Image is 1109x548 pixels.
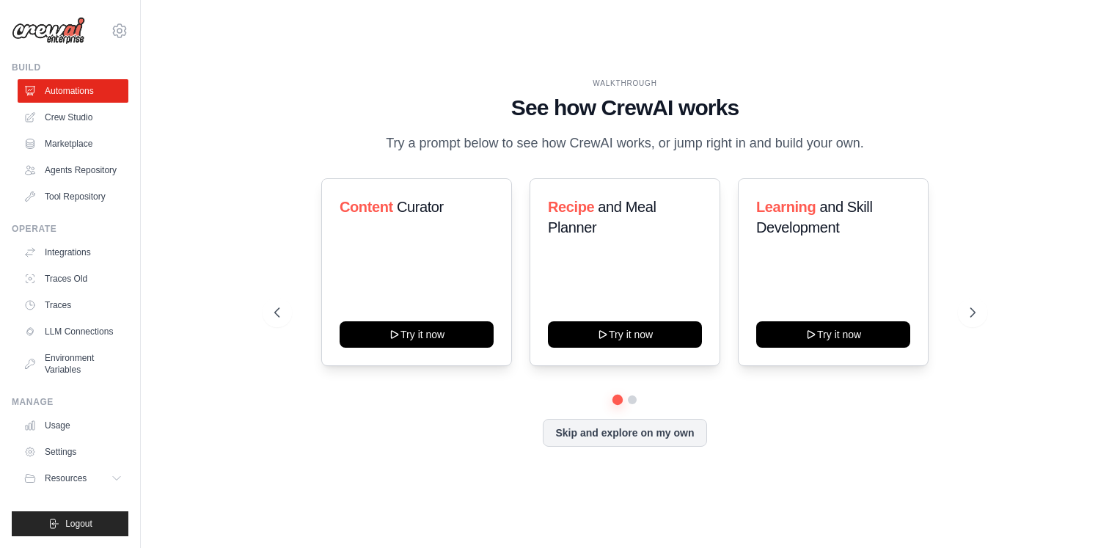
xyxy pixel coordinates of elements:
div: WALKTHROUGH [274,78,976,89]
a: Crew Studio [18,106,128,129]
span: Learning [756,199,816,215]
button: Skip and explore on my own [543,419,706,447]
a: Traces Old [18,267,128,291]
button: Try it now [548,321,702,348]
div: Manage [12,396,128,408]
a: Agents Repository [18,158,128,182]
div: Build [12,62,128,73]
a: Traces [18,293,128,317]
a: Marketplace [18,132,128,156]
button: Resources [18,467,128,490]
p: Try a prompt below to see how CrewAI works, or jump right in and build your own. [378,133,871,154]
a: Tool Repository [18,185,128,208]
span: and Skill Development [756,199,872,235]
a: Settings [18,440,128,464]
button: Logout [12,511,128,536]
div: Operate [12,223,128,235]
h1: See how CrewAI works [274,95,976,121]
a: Usage [18,414,128,437]
button: Try it now [340,321,494,348]
a: Environment Variables [18,346,128,381]
span: Resources [45,472,87,484]
span: Logout [65,518,92,530]
span: Curator [397,199,444,215]
span: and Meal Planner [548,199,656,235]
span: Content [340,199,393,215]
span: Recipe [548,199,594,215]
a: LLM Connections [18,320,128,343]
a: Integrations [18,241,128,264]
a: Automations [18,79,128,103]
button: Try it now [756,321,910,348]
img: Logo [12,17,85,45]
